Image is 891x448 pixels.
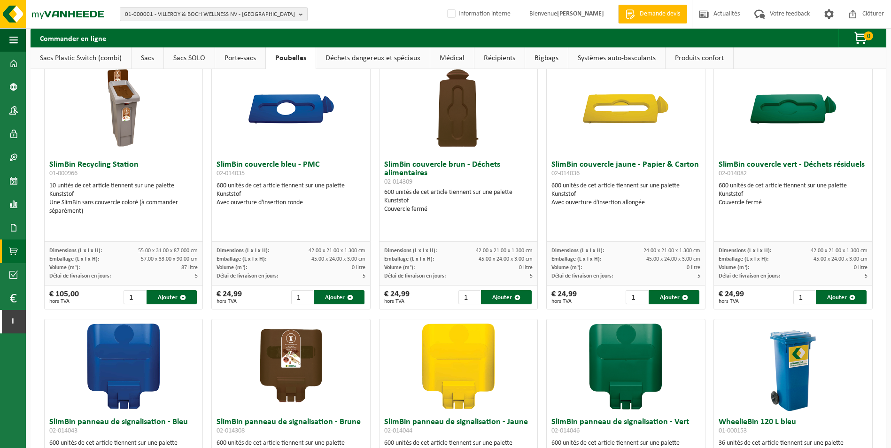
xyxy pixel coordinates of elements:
img: 01-000153 [746,319,840,413]
img: 02-014036 [579,62,673,156]
span: Dimensions (L x l x H): [217,248,269,254]
span: 55.00 x 31.00 x 87.000 cm [138,248,198,254]
span: Dimensions (L x l x H): [49,248,102,254]
span: Dimensions (L x l x H): [384,248,437,254]
span: 0 litre [854,265,868,270]
button: Ajouter [147,290,197,304]
div: € 24,99 [217,290,242,304]
span: Délai de livraison en jours: [551,273,613,279]
div: 600 unités de cet article tiennent sur une palette [551,182,700,207]
a: Demande devis [618,5,687,23]
span: 45.00 x 24.00 x 3.00 cm [814,256,868,262]
input: 1 [626,290,648,304]
span: 42.00 x 21.00 x 1.300 cm [476,248,533,254]
span: 0 litre [687,265,700,270]
div: Kunststof [384,197,533,205]
span: Emballage (L x l x H): [217,256,266,262]
a: Produits confort [666,47,733,69]
div: € 24,99 [719,290,744,304]
span: 02-014046 [551,427,580,434]
input: 1 [291,290,313,304]
span: Emballage (L x l x H): [384,256,434,262]
span: I [9,310,16,333]
span: Volume (m³): [719,265,749,270]
span: 42.00 x 21.00 x 1.300 cm [309,248,365,254]
span: 5 [530,273,533,279]
a: Récipients [474,47,525,69]
span: 57.00 x 33.00 x 90.00 cm [141,256,198,262]
span: 02-014308 [217,427,245,434]
span: 01-000001 - VILLEROY & BOCH WELLNESS NV - [GEOGRAPHIC_DATA] [125,8,295,22]
span: Emballage (L x l x H): [551,256,601,262]
img: 02-014035 [244,62,338,156]
div: Kunststof [719,190,868,199]
button: Ajouter [481,290,532,304]
span: 02-014035 [217,170,245,177]
div: € 105,00 [49,290,79,304]
span: 0 litre [352,265,365,270]
a: Porte-sacs [215,47,265,69]
span: Délai de livraison en jours: [384,273,446,279]
span: 02-014044 [384,427,412,434]
a: Sacs Plastic Switch (combi) [31,47,131,69]
span: 02-014309 [384,178,412,185]
span: hors TVA [551,299,577,304]
input: 1 [793,290,815,304]
div: Kunststof [49,190,198,199]
h2: Commander en ligne [31,29,116,47]
span: hors TVA [384,299,410,304]
span: 01-000966 [49,170,77,177]
span: 45.00 x 24.00 x 3.00 cm [479,256,533,262]
h3: SlimBin couvercle brun - Déchets alimentaires [384,161,533,186]
a: Médical [430,47,474,69]
a: Poubelles [266,47,316,69]
strong: [PERSON_NAME] [557,10,604,17]
input: 1 [124,290,146,304]
span: Demande devis [637,9,682,19]
button: Ajouter [314,290,364,304]
span: Emballage (L x l x H): [719,256,768,262]
span: Volume (m³): [217,265,247,270]
input: 1 [458,290,480,304]
span: Volume (m³): [49,265,80,270]
button: Ajouter [649,290,699,304]
h3: SlimBin couvercle jaune - Papier & Carton [551,161,700,179]
button: Ajouter [816,290,867,304]
div: € 24,99 [551,290,577,304]
img: 02-014309 [411,62,505,156]
span: 02-014036 [551,170,580,177]
label: Information interne [445,7,511,21]
span: 87 litre [181,265,198,270]
span: 0 [864,31,873,40]
div: 10 unités de cet article tiennent sur une palette [49,182,198,216]
div: 600 unités de cet article tiennent sur une palette [719,182,868,207]
span: 0 litre [519,265,533,270]
span: 45.00 x 24.00 x 3.00 cm [311,256,365,262]
span: hors TVA [719,299,744,304]
div: Avec ouverture d'insertion allongée [551,199,700,207]
span: 5 [697,273,700,279]
h3: SlimBin couvercle bleu - PMC [217,161,365,179]
h3: SlimBin panneau de signalisation - Brune [217,418,365,437]
h3: SlimBin couvercle vert - Déchets résiduels [719,161,868,179]
h3: SlimBin panneau de signalisation - Vert [551,418,700,437]
span: hors TVA [217,299,242,304]
button: 01-000001 - VILLEROY & BOCH WELLNESS NV - [GEOGRAPHIC_DATA] [120,7,308,21]
span: 42.00 x 21.00 x 1.300 cm [811,248,868,254]
button: 0 [838,29,885,47]
img: 02-014046 [579,319,673,413]
span: 5 [195,273,198,279]
span: 02-014082 [719,170,747,177]
span: 45.00 x 24.00 x 3.00 cm [646,256,700,262]
h3: SlimBin Recycling Station [49,161,198,179]
h3: WheelieBin 120 L bleu [719,418,868,437]
span: 5 [865,273,868,279]
span: 02-014043 [49,427,77,434]
div: Kunststof [551,190,700,199]
h3: SlimBin panneau de signalisation - Bleu [49,418,198,437]
a: Sacs [132,47,163,69]
img: 02-014044 [411,319,505,413]
span: Dimensions (L x l x H): [719,248,771,254]
span: Volume (m³): [384,265,415,270]
h3: SlimBin panneau de signalisation - Jaune [384,418,533,437]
